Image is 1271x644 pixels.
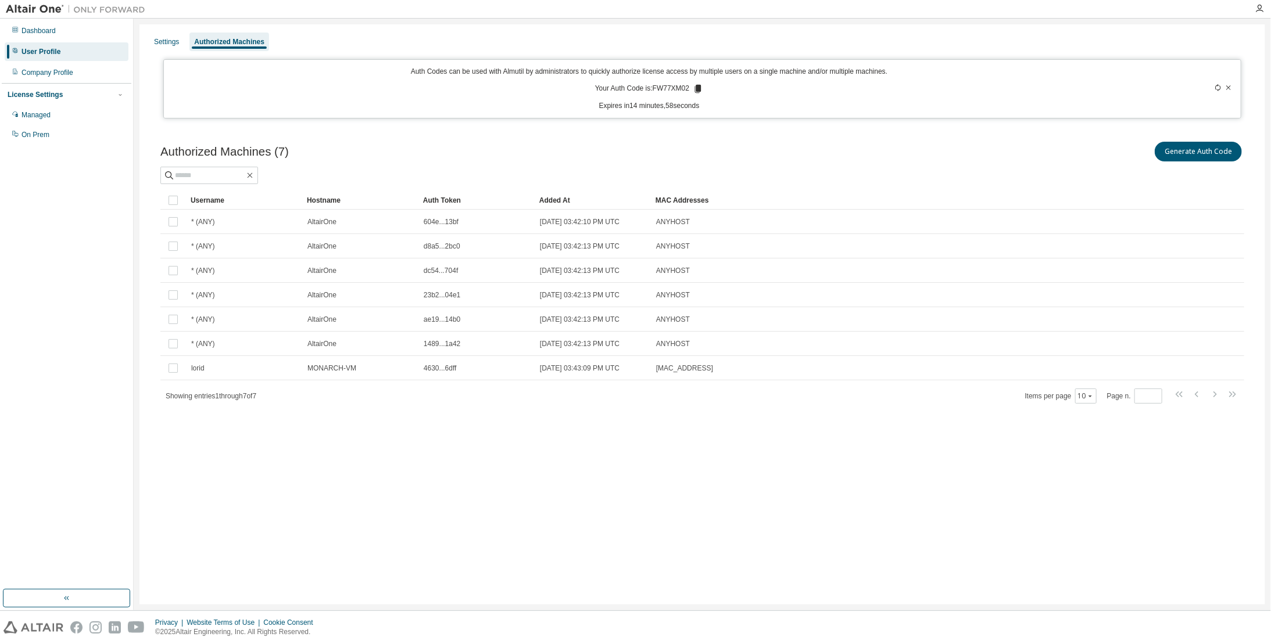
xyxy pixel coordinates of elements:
[1078,391,1094,401] button: 10
[6,3,151,15] img: Altair One
[191,339,215,348] span: * (ANY)
[109,621,121,634] img: linkedin.svg
[22,68,73,77] div: Company Profile
[424,339,460,348] span: 1489...1a42
[191,191,298,210] div: Username
[1155,142,1242,161] button: Generate Auth Code
[22,110,51,120] div: Managed
[307,242,336,251] span: AltairOne
[424,217,459,226] span: 604e...13bf
[656,290,690,300] span: ANYHOST
[540,364,620,373] span: [DATE] 03:43:09 PM UTC
[263,618,320,627] div: Cookie Consent
[154,37,179,46] div: Settings
[155,618,187,627] div: Privacy
[423,191,530,210] div: Auth Token
[540,290,620,300] span: [DATE] 03:42:13 PM UTC
[22,26,56,35] div: Dashboard
[191,290,215,300] span: * (ANY)
[191,266,215,275] span: * (ANY)
[155,627,320,637] p: © 2025 Altair Engineering, Inc. All Rights Reserved.
[540,266,620,275] span: [DATE] 03:42:13 PM UTC
[171,67,1128,77] p: Auth Codes can be used with Almutil by administrators to quickly authorize license access by mult...
[128,621,145,634] img: youtube.svg
[194,37,264,46] div: Authorized Machines
[540,217,620,226] span: [DATE] 03:42:10 PM UTC
[424,290,460,300] span: 23b2...04e1
[307,191,414,210] div: Hostname
[539,191,646,210] div: Added At
[424,266,458,275] span: dc54...704f
[307,217,336,226] span: AltairOne
[22,130,49,139] div: On Prem
[166,392,256,400] span: Showing entries 1 through 7 of 7
[540,242,620,251] span: [DATE] 03:42:13 PM UTC
[191,242,215,251] span: * (ANY)
[22,47,60,56] div: User Profile
[656,191,1122,210] div: MAC Addresses
[1107,388,1162,404] span: Page n.
[540,315,620,324] span: [DATE] 03:42:13 PM UTC
[187,618,263,627] div: Website Terms of Use
[307,266,336,275] span: AltairOne
[70,621,83,634] img: facebook.svg
[656,242,690,251] span: ANYHOST
[307,290,336,300] span: AltairOne
[89,621,102,634] img: instagram.svg
[424,315,460,324] span: ae19...14b0
[191,364,205,373] span: lorid
[424,242,460,251] span: d8a5...2bc0
[191,315,215,324] span: * (ANY)
[656,364,713,373] span: [MAC_ADDRESS]
[3,621,63,634] img: altair_logo.svg
[656,217,690,226] span: ANYHOST
[191,217,215,226] span: * (ANY)
[656,339,690,348] span: ANYHOST
[307,315,336,324] span: AltairOne
[656,315,690,324] span: ANYHOST
[424,364,457,373] span: 4630...6dff
[656,266,690,275] span: ANYHOST
[307,364,356,373] span: MONARCH-VM
[307,339,336,348] span: AltairOne
[540,339,620,348] span: [DATE] 03:42:13 PM UTC
[171,101,1128,111] p: Expires in 14 minutes, 58 seconds
[1025,388,1097,404] span: Items per page
[595,84,703,94] p: Your Auth Code is: FW77XM02
[8,90,63,99] div: License Settings
[160,145,289,159] span: Authorized Machines (7)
